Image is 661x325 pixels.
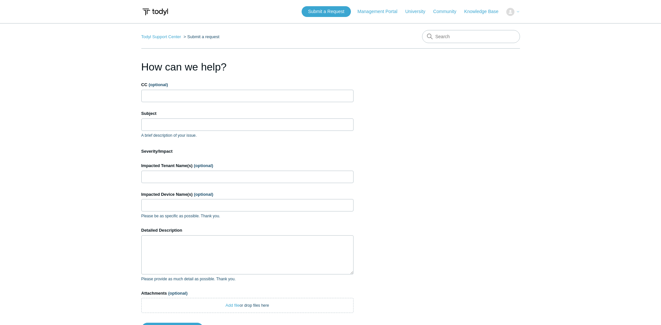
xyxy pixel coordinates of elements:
[182,34,219,39] li: Submit a request
[194,163,213,168] span: (optional)
[149,82,168,87] span: (optional)
[464,8,505,15] a: Knowledge Base
[141,227,354,234] label: Detailed Description
[141,162,354,169] label: Impacted Tenant Name(s)
[141,276,354,282] p: Please provide as much detail as possible. Thank you.
[141,191,354,198] label: Impacted Device Name(s)
[141,110,354,117] label: Subject
[433,8,463,15] a: Community
[141,34,181,39] a: Todyl Support Center
[141,59,354,75] h1: How can we help?
[405,8,432,15] a: University
[168,291,187,296] span: (optional)
[141,132,354,138] p: A brief description of your issue.
[141,148,354,155] label: Severity/Impact
[194,192,213,197] span: (optional)
[357,8,404,15] a: Management Portal
[141,213,354,219] p: Please be as specific as possible. Thank you.
[141,290,354,297] label: Attachments
[141,34,182,39] li: Todyl Support Center
[422,30,520,43] input: Search
[141,82,354,88] label: CC
[302,6,351,17] a: Submit a Request
[141,6,169,18] img: Todyl Support Center Help Center home page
